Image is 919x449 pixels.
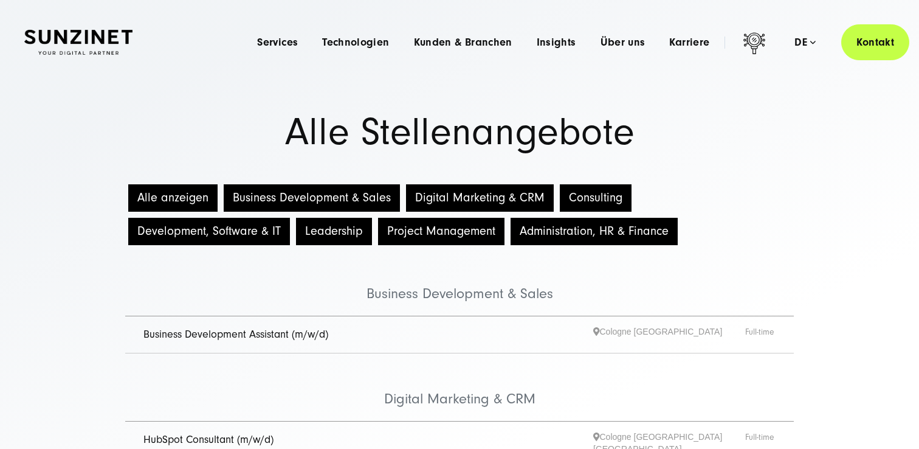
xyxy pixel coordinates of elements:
a: Services [257,37,298,49]
a: Technologien [322,37,389,49]
li: Digital Marketing & CRM [125,353,794,422]
a: Insights [537,37,576,49]
h1: Alle Stellenangebote [24,114,895,151]
button: Leadership [296,218,372,245]
button: Business Development & Sales [224,184,400,212]
button: Consulting [560,184,632,212]
span: Cologne [GEOGRAPHIC_DATA] [593,325,745,344]
a: HubSpot Consultant (m/w/d) [143,433,274,446]
a: Kontakt [841,24,909,60]
button: Development, Software & IT [128,218,290,245]
button: Digital Marketing & CRM [406,184,554,212]
div: de [794,37,816,49]
a: Business Development Assistant (m/w/d) [143,328,328,341]
a: Über uns [601,37,645,49]
button: Administration, HR & Finance [511,218,678,245]
a: Kunden & Branchen [414,37,512,49]
li: Business Development & Sales [125,248,794,316]
img: SUNZINET Full Service Digital Agentur [24,30,133,55]
button: Project Management [378,218,504,245]
span: Full-time [745,325,776,344]
a: Karriere [669,37,709,49]
button: Alle anzeigen [128,184,218,212]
